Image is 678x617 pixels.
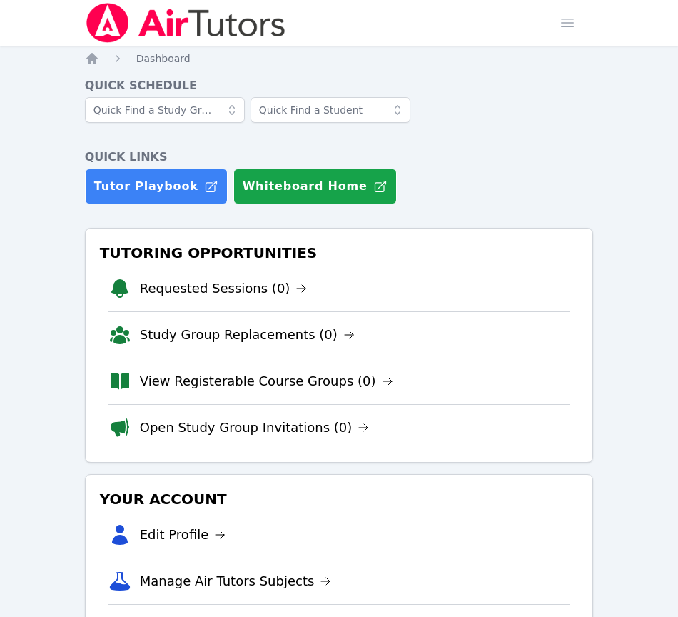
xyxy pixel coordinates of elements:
[140,371,393,391] a: View Registerable Course Groups (0)
[97,240,582,266] h3: Tutoring Opportunities
[140,279,308,299] a: Requested Sessions (0)
[136,53,191,64] span: Dashboard
[140,325,355,345] a: Study Group Replacements (0)
[85,77,594,94] h4: Quick Schedule
[140,418,370,438] a: Open Study Group Invitations (0)
[140,525,226,545] a: Edit Profile
[97,486,582,512] h3: Your Account
[85,51,594,66] nav: Breadcrumb
[85,3,287,43] img: Air Tutors
[85,169,228,204] a: Tutor Playbook
[233,169,397,204] button: Whiteboard Home
[251,97,410,123] input: Quick Find a Student
[140,571,332,591] a: Manage Air Tutors Subjects
[85,149,594,166] h4: Quick Links
[136,51,191,66] a: Dashboard
[85,97,245,123] input: Quick Find a Study Group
